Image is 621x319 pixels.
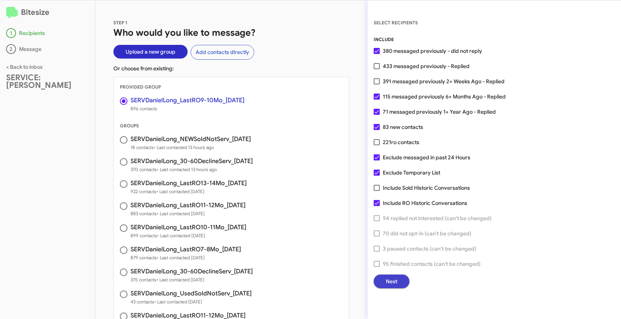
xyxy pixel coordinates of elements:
[383,92,506,101] span: 115 messaged previously 6+ Months Ago - Replied
[156,189,204,194] span: • Last contacted [DATE]
[131,210,245,217] span: 883 contacts
[131,298,252,306] span: 43 contacts
[154,299,202,305] span: • Last contacted [DATE]
[131,246,241,252] h3: SERVDanielLong_LastRO7-8Mo_[DATE]
[131,166,253,173] span: 370 contacts
[383,138,419,147] span: 221
[191,45,254,60] button: Add contacts directly
[383,229,471,238] span: 70 did not opt-in (can't be changed)
[157,167,217,172] span: • Last contacted 13 hours ago
[131,276,253,284] span: 375 contacts
[6,28,89,38] div: Recipients
[383,153,470,162] span: Exclude messaged in past 24 Hours
[114,122,349,130] div: GROUPS
[131,254,241,262] span: 879 contacts
[126,45,175,59] span: Upload a new group
[131,232,246,240] span: 899 contacts
[113,20,127,25] span: STEP 1
[131,180,247,186] h3: SERVDanielLong_LastRO13-14Mo_[DATE]
[383,214,492,223] span: 94 replied not interested (can't be changed)
[131,290,252,297] h3: SERVDanielLong_UsedSoldNotServ_[DATE]
[383,244,476,253] span: 3 paused contacts (can't be changed)
[157,255,205,260] span: • Last contacted [DATE]
[383,107,496,116] span: 71 messaged previously 1+ Year Ago - Replied
[156,277,204,282] span: • Last contacted [DATE]
[131,105,244,113] span: 896 contacts
[383,183,470,192] span: Include Sold Historic Conversations
[6,74,89,89] div: SERVICE: [PERSON_NAME]
[131,313,245,319] h3: SERVDanielLong_LastRO11-12Mo_[DATE]
[383,168,440,177] span: Exclude Temporary List
[383,259,481,268] span: 95 finished contacts (can't be changed)
[131,97,244,103] h3: SERVDanielLong_LastRO9-10Mo_[DATE]
[131,136,251,142] h3: SERVDanielLong_NEWSoldNotServ_[DATE]
[386,275,397,288] span: Next
[383,122,423,132] span: 83 new contacts
[131,158,253,164] h3: SERVDanielLong_30-60DeclineServ_[DATE]
[154,144,214,150] span: • Last contacted 13 hours ago
[383,198,467,208] span: Include RO Historic Conversations
[374,275,409,288] button: Next
[131,224,246,230] h3: SERVDanielLong_LastRO10-11Mo_[DATE]
[131,188,247,195] span: 922 contacts
[383,62,470,71] span: 433 messaged previously - Replied
[157,211,205,216] span: • Last contacted [DATE]
[113,65,349,72] p: Or choose from existing:
[131,268,253,275] h3: SERVDanielLong_30-60DeclineServ_[DATE]
[6,44,89,54] div: Message
[6,28,16,38] div: 1
[114,83,349,91] div: PROVIDED GROUP
[6,7,18,19] img: logo-minimal.svg
[131,202,245,208] h3: SERVDanielLong_LastRO11-12Mo_[DATE]
[113,27,349,39] h1: Who would you like to message?
[131,144,251,151] span: 18 contacts
[6,44,16,54] div: 2
[374,36,615,43] div: INCLUDE
[157,233,205,238] span: • Last contacted [DATE]
[113,45,188,59] button: Upload a new group
[383,77,505,86] span: 391 messaged previously 2+ Weeks Ago - Replied
[6,6,89,19] h2: Bitesize
[374,20,418,25] span: SELECT RECIPIENTS
[383,46,482,56] span: 380 messaged previously - did not reply
[391,139,419,146] span: ro contacts
[6,63,43,70] a: < Back to inbox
